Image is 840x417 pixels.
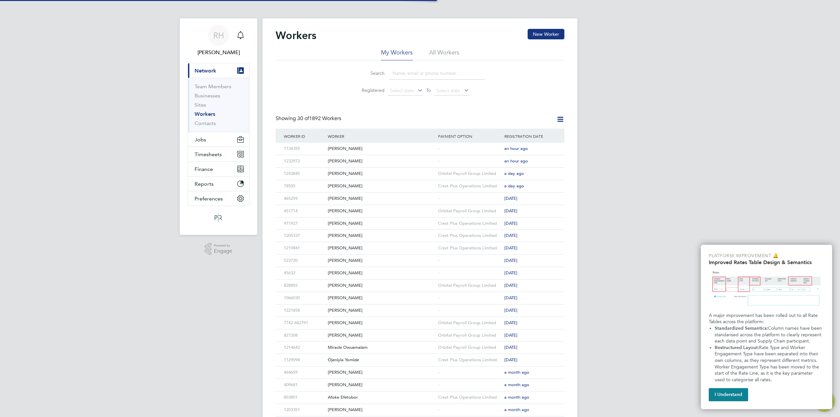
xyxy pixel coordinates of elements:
span: [DATE] [504,196,517,201]
div: [PERSON_NAME] [326,366,436,379]
div: - [436,379,503,391]
div: [PERSON_NAME] [326,155,436,167]
div: [PERSON_NAME] [326,168,436,180]
span: a day ago [504,183,524,189]
div: 1219841 [282,242,326,254]
span: [DATE] [504,245,517,251]
span: [DATE] [504,307,517,313]
div: 523720 [282,255,326,267]
div: Ojeniyia Yomide [326,354,436,366]
div: - [436,292,503,304]
div: 1243845 [282,168,326,180]
div: Miracle Owuamalam [326,342,436,354]
span: Select date [390,88,414,94]
div: [PERSON_NAME] [326,193,436,205]
div: [PERSON_NAME] [326,280,436,292]
div: [PERSON_NAME] [326,242,436,254]
span: an hour ago [504,158,528,164]
span: Select date [436,88,460,94]
span: Powered by [214,243,232,248]
div: [PERSON_NAME] [326,255,436,267]
div: Worker [326,129,436,144]
div: Orbital Payroll Group Limited [436,317,503,329]
span: [DATE] [504,320,517,325]
span: Column names have been standarised across the platform to clearly represent each data point and S... [715,325,823,344]
div: Orbital Payroll Group Limited [436,168,503,180]
span: Reports [195,181,214,187]
span: [DATE] [504,282,517,288]
div: 1129098 [282,354,326,366]
div: 1232972 [282,155,326,167]
div: 971927 [282,218,326,230]
div: Registration Date [503,129,558,144]
div: Crest Plus Operations Limited [436,218,503,230]
div: Orbital Payroll Group Limited [436,280,503,292]
nav: Main navigation [180,18,257,235]
li: All Workers [429,49,459,60]
img: psrsolutions-logo-retina.png [213,213,224,223]
span: Rachel Harris [188,49,249,56]
div: - [436,304,503,317]
div: [PERSON_NAME] [326,304,436,317]
span: Finance [195,166,213,172]
div: Orbital Payroll Group Limited [436,342,503,354]
div: Crest Plus Operations Limited [436,354,503,366]
div: 1214642 [282,342,326,354]
div: - [436,193,503,205]
div: [PERSON_NAME] [326,267,436,279]
div: 45632 [282,267,326,279]
span: an hour ago [504,146,528,151]
strong: Restructured Layout: [715,345,759,350]
div: 828892 [282,280,326,292]
div: 7742 682791 [282,317,326,329]
div: [PERSON_NAME] [326,329,436,342]
div: Worker ID [282,129,326,144]
div: Orbital Payroll Group Limited [436,329,503,342]
a: Go to account details [188,25,249,56]
div: - [436,404,503,416]
span: [DATE] [504,220,517,226]
div: Orbital Payroll Group Limited [436,205,503,217]
div: - [436,143,503,155]
span: [DATE] [504,233,517,238]
div: 78505 [282,180,326,192]
div: Crest Plus Operations Limited [436,230,503,242]
div: [PERSON_NAME] [326,180,436,192]
span: [DATE] [504,344,517,350]
div: 803801 [282,391,326,404]
span: [DATE] [504,258,517,263]
div: [PERSON_NAME] [326,218,436,230]
strong: Standardized Semantics: [715,325,768,331]
span: [DATE] [504,270,517,276]
div: 1205337 [282,230,326,242]
div: Showing [276,115,343,122]
a: Go to home page [188,213,249,223]
div: - [436,366,503,379]
div: 1134355 [282,143,326,155]
span: a day ago [504,171,524,176]
span: Preferences [195,196,223,202]
span: [DATE] [504,295,517,301]
div: 464659 [282,366,326,379]
div: 827208 [282,329,326,342]
div: 451714 [282,205,326,217]
span: Jobs [195,136,206,143]
div: - [436,267,503,279]
div: [PERSON_NAME] [326,143,436,155]
span: a month ago [504,394,529,400]
a: Businesses [195,93,220,99]
a: Team Members [195,83,231,90]
div: 1203351 [282,404,326,416]
div: 1066030 [282,292,326,304]
label: Search [355,70,385,76]
span: 1892 Workers [297,115,341,122]
button: New Worker [528,29,564,39]
div: Improved Rate Table Semantics [701,245,832,409]
div: 1221858 [282,304,326,317]
div: Afoke Efetobor [326,391,436,404]
span: a month ago [504,369,529,375]
a: Workers [195,111,215,117]
a: Contacts [195,120,216,126]
span: RH [213,31,224,40]
div: 465259 [282,193,326,205]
